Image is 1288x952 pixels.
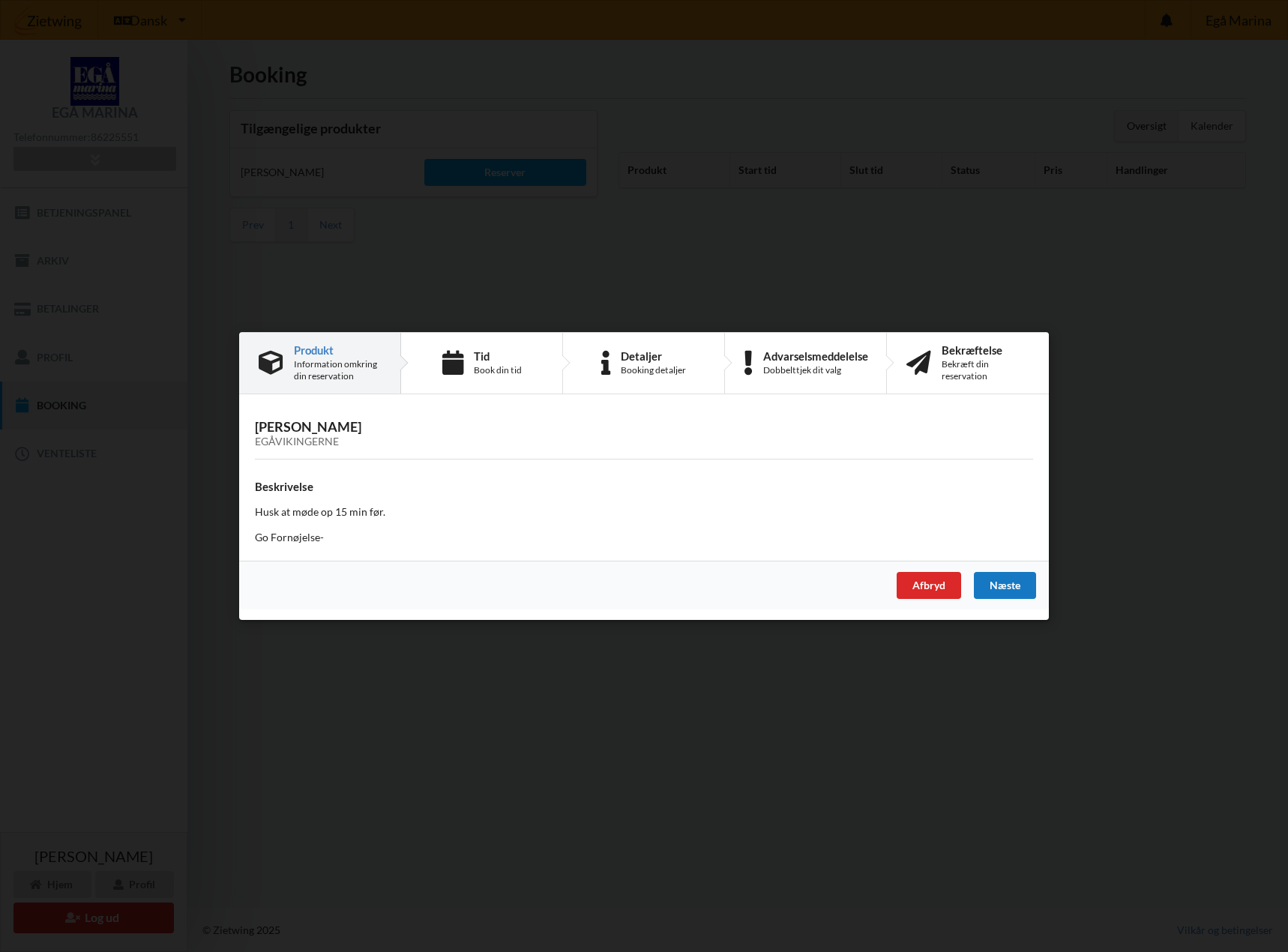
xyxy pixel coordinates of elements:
div: Næste [974,572,1036,599]
h3: [PERSON_NAME] [255,418,1033,448]
div: Produkt [294,344,381,356]
div: Advarselsmeddelelse [763,350,868,362]
p: Go Fornøjelse- [255,530,1033,545]
div: Tid [474,350,522,362]
div: Book din tid [474,364,522,376]
div: Egåvikingerne [255,436,1033,448]
div: Booking detaljer [621,364,686,376]
div: Detaljer [621,350,686,362]
div: Information omkring din reservation [294,358,381,382]
h4: Beskrivelse [255,480,1033,494]
div: Afbryd [897,572,961,599]
div: Bekræft din reservation [942,358,1029,382]
div: Dobbelttjek dit valg [763,364,868,376]
div: Bekræftelse [942,344,1029,356]
p: Husk at møde op 15 min før. [255,504,1033,519]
